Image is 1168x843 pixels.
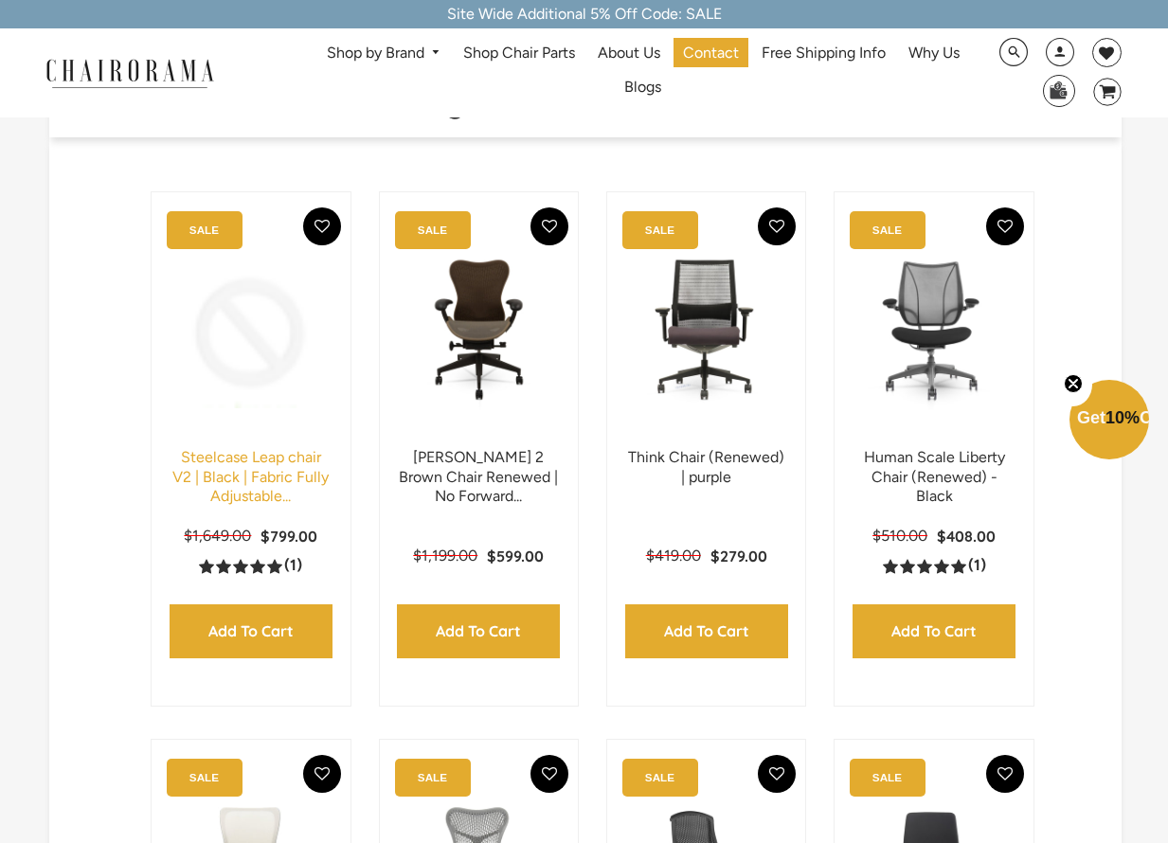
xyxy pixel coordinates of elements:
text: SALE [645,224,674,236]
span: $599.00 [487,547,544,565]
nav: DesktopNavigation [305,38,981,108]
text: SALE [872,771,902,783]
span: 10% [1105,408,1140,427]
span: Why Us [908,44,960,63]
a: Think Chair (Renewed) | purple - chairorama Think Chair (Renewed) | purple - chairorama [626,211,786,448]
span: $279.00 [710,547,767,565]
span: Get Off [1077,408,1164,427]
a: Think Chair (Renewed) | purple [628,448,784,486]
span: (1) [968,556,986,576]
span: Shop Chair Parts [463,44,575,63]
input: Add to Cart [397,604,560,658]
button: Add To Wishlist [758,207,796,245]
img: chairorama [35,56,225,89]
input: Add to Cart [853,604,1015,658]
img: WhatsApp_Image_2024-07-12_at_16.23.01.webp [1044,76,1073,104]
span: (1) [284,556,302,576]
span: $1,649.00 [184,527,251,545]
span: $1,199.00 [413,547,477,565]
a: Herman Miller Mirra 2 Brown Chair Renewed | No Forward Tilt | - chairorama Herman Miller Mirra 2 ... [399,211,559,448]
span: Contact [683,44,739,63]
span: About Us [598,44,660,63]
a: Shop Chair Parts [454,38,584,67]
button: Add To Wishlist [303,755,341,793]
a: Human Scale Liberty Chair (Renewed) - Black [864,448,1005,506]
img: Think Chair (Renewed) | purple - chairorama [626,211,786,448]
a: 5.0 rating (1 votes) [199,556,302,576]
button: Add To Wishlist [530,755,568,793]
button: Add To Wishlist [986,207,1024,245]
input: Add to Cart [625,604,788,658]
button: Add To Wishlist [986,755,1024,793]
span: $408.00 [937,527,996,546]
text: SALE [645,771,674,783]
button: Close teaser [1054,363,1092,406]
button: Add To Wishlist [303,207,341,245]
text: SALE [417,224,446,236]
a: Blogs [615,73,671,102]
text: SALE [872,224,902,236]
img: Human Scale Liberty Chair (Renewed) - Black - chairorama [854,211,1014,448]
a: Steelcase Leap chair V2 | Black | Fabric Fully Adjustable... [172,448,329,506]
button: Add To Wishlist [758,755,796,793]
a: Why Us [899,38,969,67]
div: Get10%OffClose teaser [1069,382,1149,461]
span: Free Shipping Info [762,44,886,63]
button: Add To Wishlist [530,207,568,245]
span: $799.00 [261,527,317,546]
text: SALE [417,771,446,783]
span: $510.00 [872,527,927,545]
a: Free Shipping Info [752,38,895,67]
span: $419.00 [646,547,701,565]
input: Add to Cart [170,604,332,658]
span: Blogs [624,78,661,98]
text: SALE [189,771,219,783]
img: Herman Miller Mirra 2 Brown Chair Renewed | No Forward Tilt | - chairorama [399,211,559,448]
text: SALE [189,224,219,236]
a: [PERSON_NAME] 2 Brown Chair Renewed | No Forward... [399,448,558,506]
a: About Us [588,38,670,67]
a: 5.0 rating (1 votes) [883,556,986,576]
a: Contact [674,38,748,67]
a: Shop by Brand [317,39,451,68]
a: Human Scale Liberty Chair (Renewed) - Black - chairorama Human Scale Liberty Chair (Renewed) - Bl... [854,211,1014,448]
